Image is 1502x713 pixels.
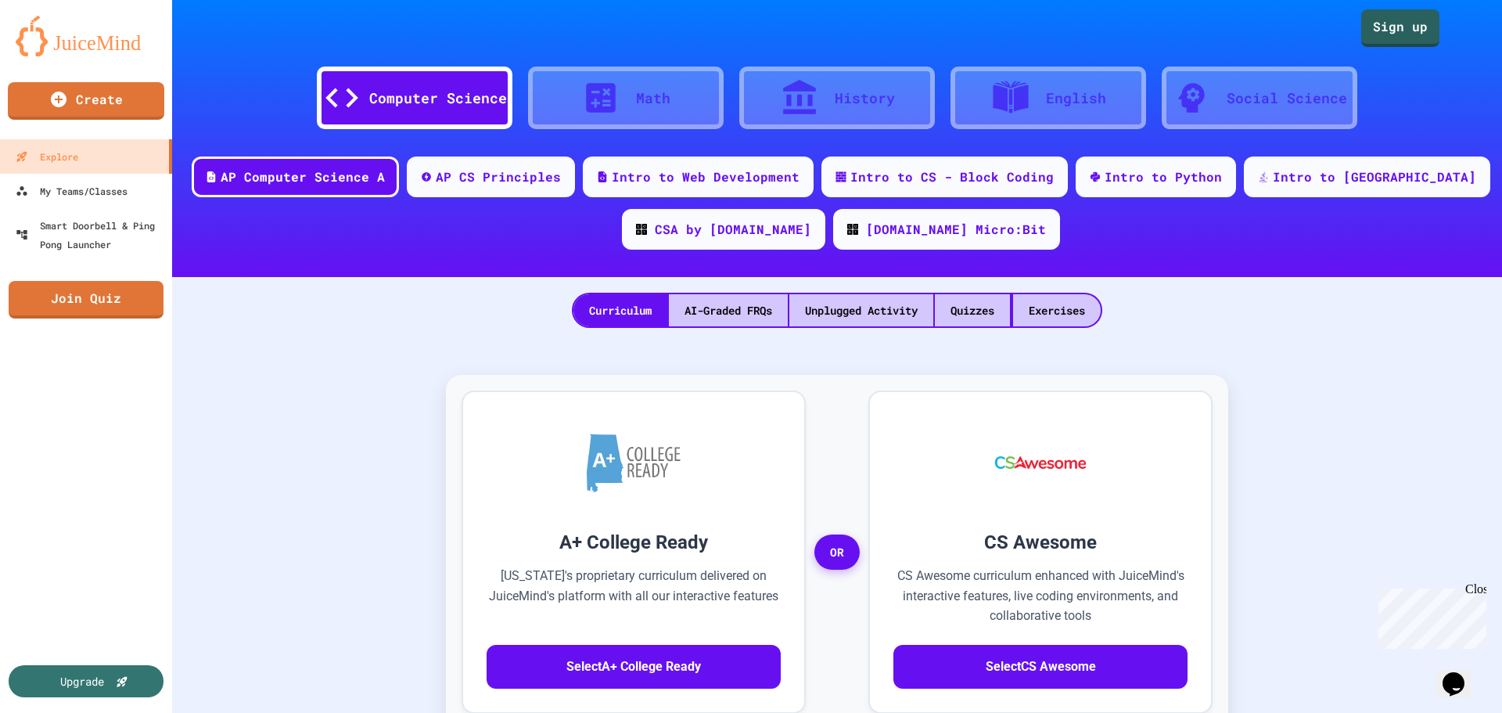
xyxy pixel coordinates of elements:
div: Quizzes [935,294,1010,326]
div: AI-Graded FRQs [669,294,788,326]
div: Exercises [1013,294,1101,326]
div: AP Computer Science A [221,167,385,186]
img: CODE_logo_RGB.png [636,224,647,235]
span: OR [814,535,860,571]
div: Computer Science [369,88,507,109]
div: Math [636,88,670,109]
div: CSA by [DOMAIN_NAME] [655,220,811,239]
div: Unplugged Activity [789,294,933,326]
div: Intro to Web Development [612,167,800,186]
div: Curriculum [573,294,667,326]
p: [US_STATE]'s proprietary curriculum delivered on JuiceMind's platform with all our interactive fe... [487,566,781,626]
div: Smart Doorbell & Ping Pong Launcher [16,216,166,254]
div: My Teams/Classes [16,182,128,200]
h3: CS Awesome [893,528,1188,556]
img: logo-orange.svg [16,16,156,56]
a: Join Quiz [9,281,163,319]
div: Chat with us now!Close [6,6,108,99]
div: English [1046,88,1106,109]
div: Upgrade [60,673,104,690]
p: CS Awesome curriculum enhanced with JuiceMind's interactive features, live coding environments, a... [893,566,1188,626]
a: Create [8,82,164,120]
img: CS Awesome [979,416,1102,510]
div: AP CS Principles [436,167,561,186]
img: CODE_logo_RGB.png [847,224,858,235]
div: Intro to Python [1105,167,1222,186]
div: Explore [16,147,78,166]
button: SelectA+ College Ready [487,645,781,689]
div: [DOMAIN_NAME] Micro:Bit [866,220,1046,239]
h3: A+ College Ready [487,528,781,556]
div: Intro to [GEOGRAPHIC_DATA] [1273,167,1476,186]
iframe: chat widget [1436,650,1486,697]
a: Sign up [1361,9,1439,47]
div: Intro to CS - Block Coding [850,167,1054,186]
iframe: chat widget [1372,582,1486,649]
div: Social Science [1227,88,1347,109]
img: A+ College Ready [587,434,681,492]
div: History [835,88,895,109]
button: SelectCS Awesome [893,645,1188,689]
